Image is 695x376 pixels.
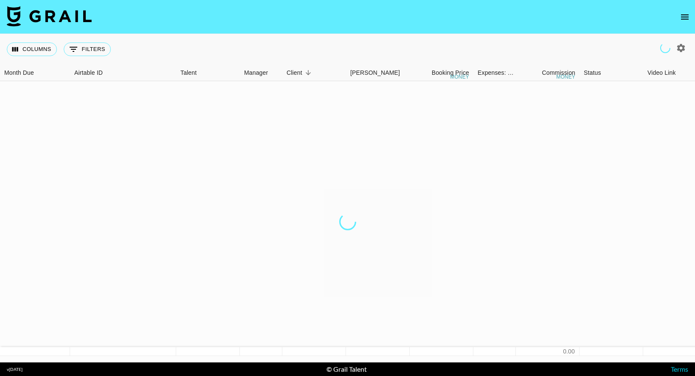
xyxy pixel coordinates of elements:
div: Expenses: Remove Commission? [473,65,516,81]
div: Month Due [4,65,34,81]
div: Status [580,65,643,81]
div: Manager [244,65,268,81]
div: Airtable ID [74,65,103,81]
div: Manager [240,65,282,81]
button: Sort [302,67,314,79]
div: money [556,74,575,79]
button: Select columns [7,42,57,56]
div: Video Link [647,65,676,81]
div: © Grail Talent [326,365,367,373]
img: Grail Talent [7,6,92,26]
div: Client [282,65,346,81]
div: Commission [542,65,575,81]
div: [PERSON_NAME] [350,65,400,81]
div: Client [287,65,302,81]
div: Expenses: Remove Commission? [478,65,514,81]
div: money [450,74,469,79]
button: open drawer [676,8,693,25]
div: Airtable ID [70,65,176,81]
a: Terms [671,365,688,373]
div: Talent [176,65,240,81]
div: v [DATE] [7,367,23,372]
div: Status [584,65,601,81]
span: Refreshing managers, clients, users, talent, campaigns... [658,41,672,54]
div: Booker [346,65,410,81]
div: Talent [180,65,197,81]
div: Booking Price [432,65,469,81]
button: Show filters [64,42,111,56]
